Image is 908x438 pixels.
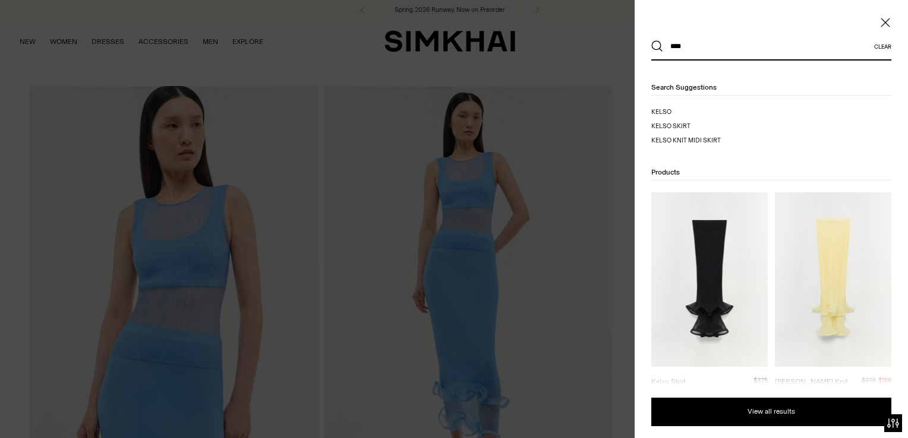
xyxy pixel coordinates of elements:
a: Kelso Knit Midi Skirt [PERSON_NAME] Knit Midi Skirt $375$188 [775,192,891,398]
s: $375 [862,377,876,385]
div: [PERSON_NAME] Knit Midi Skirt [775,376,862,398]
button: Search [651,40,663,52]
a: kelso [651,107,768,117]
a: kelso knit midi skirt [651,136,768,145]
img: Kelso Skirt [651,192,768,367]
div: Kelso Skirt [651,376,686,387]
iframe: Sign Up via Text for Offers [10,393,119,429]
button: Clear [874,43,891,50]
button: View all results [651,398,891,426]
button: Close [879,17,891,28]
a: Kelso Skirt Kelso Skirt $375 [651,192,768,398]
span: Search suggestions [651,83,717,91]
input: What are you looking for? [663,33,874,59]
span: $375 [753,377,768,385]
span: Products [651,168,680,176]
img: Kelso Knit Midi Skirt [775,192,891,367]
mark: kels [651,137,667,144]
span: o knit midi skirt [667,137,721,144]
mark: kels [651,122,667,130]
a: kelso skirt [651,122,768,131]
mark: kels [651,108,667,116]
span: o skirt [667,122,691,130]
span: $188 [878,377,891,385]
span: o [667,108,671,116]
